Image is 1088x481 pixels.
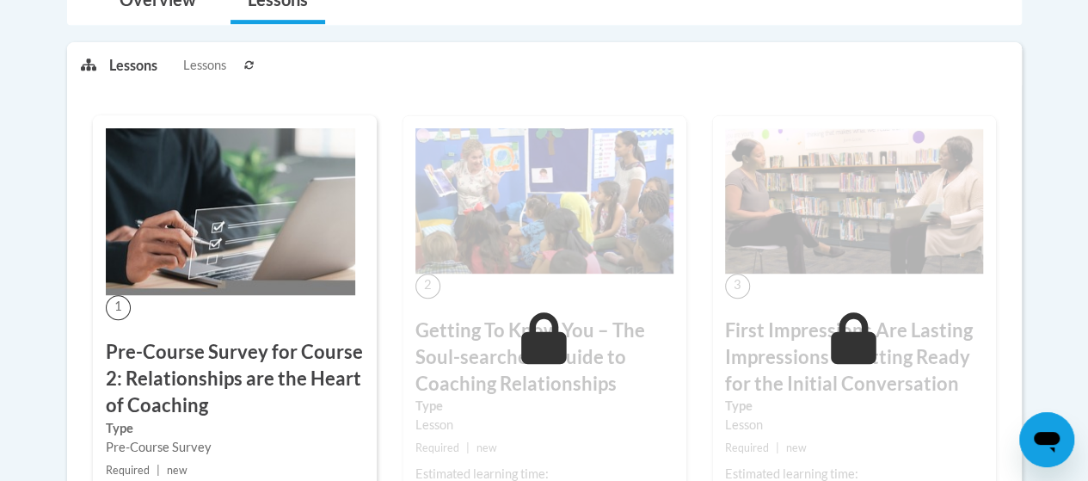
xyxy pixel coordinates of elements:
[106,438,364,457] div: Pre-Course Survey
[415,416,673,435] div: Lesson
[106,419,364,438] label: Type
[776,441,779,454] span: |
[106,339,364,418] h3: Pre-Course Survey for Course 2: Relationships are the Heart of Coaching
[725,318,983,397] h3: First Impressions Are Lasting Impressions – Getting Ready for the Initial Conversation
[725,416,983,435] div: Lesson
[725,128,983,274] img: Course Image
[183,56,226,75] span: Lessons
[1019,412,1074,467] iframe: Button to launch messaging window
[109,56,157,75] p: Lessons
[725,274,750,299] span: 3
[106,464,150,477] span: Required
[415,397,673,416] label: Type
[466,441,470,454] span: |
[725,397,983,416] label: Type
[725,441,769,454] span: Required
[786,441,807,454] span: new
[106,295,131,320] span: 1
[415,128,673,274] img: Course Image
[415,441,459,454] span: Required
[476,441,497,454] span: new
[167,464,187,477] span: new
[415,318,673,397] h3: Getting To Know You – The Soul-searcher’s Guide to Coaching Relationships
[415,274,440,299] span: 2
[157,464,160,477] span: |
[106,128,355,295] img: Course Image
